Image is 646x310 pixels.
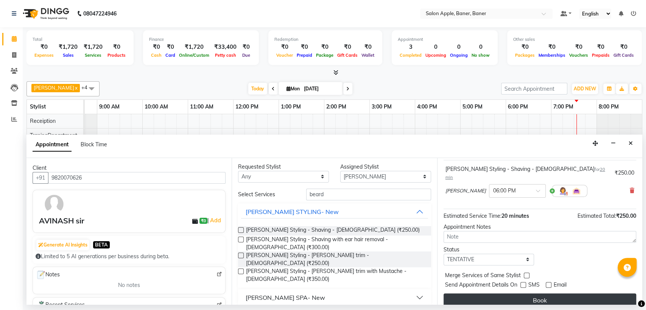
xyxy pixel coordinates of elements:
div: ₹1,720 [81,43,106,51]
span: Today [248,83,267,95]
span: Online/Custom [177,53,211,58]
span: Services [83,53,103,58]
div: ₹0 [163,43,177,51]
span: Gift Cards [335,53,360,58]
span: +4 [81,84,93,90]
span: Email [554,281,567,290]
div: Appointment [398,36,492,43]
span: Upcoming [423,53,448,58]
div: [PERSON_NAME] SPA- New [246,293,325,302]
span: Expenses [33,53,56,58]
span: ₹250.00 [616,212,636,219]
span: Prepaids [590,53,612,58]
span: Gift Cards [612,53,636,58]
div: AVINASH sir [39,215,84,226]
span: [PERSON_NAME] [34,85,74,91]
button: Close [625,138,636,149]
div: ₹0 [567,43,590,51]
div: ₹0 [537,43,567,51]
div: Other sales [513,36,636,43]
span: ₹0 [199,218,207,224]
div: ₹0 [149,43,163,51]
div: ₹1,720 [177,43,211,51]
div: [PERSON_NAME] STYLING- New [246,207,339,216]
div: Client [33,164,226,172]
div: Limited to 5 AI generations per business during beta. [36,253,223,260]
span: Package [314,53,335,58]
span: Cash [149,53,163,58]
a: 8:00 PM [597,101,621,112]
span: Estimated Service Time: [444,212,501,219]
a: 9:00 AM [97,101,121,112]
span: 20 min [445,167,605,180]
small: for [445,167,605,180]
span: 20 minutes [501,212,529,219]
a: x [74,85,78,91]
div: 0 [448,43,470,51]
span: ADD NEW [574,86,596,91]
div: Select Services [232,191,300,198]
span: Memberships [537,53,567,58]
span: [PERSON_NAME] Styling - Shaving - [DEMOGRAPHIC_DATA] (₹250.00) [246,226,419,236]
a: 5:00 PM [461,101,484,112]
div: ₹0 [240,43,253,51]
button: ADD NEW [572,84,598,94]
a: 7:00 PM [551,101,575,112]
a: 10:00 AM [143,101,170,112]
button: [PERSON_NAME] SPA- New [241,291,428,304]
a: 2:00 PM [324,101,348,112]
div: Total [33,36,128,43]
div: Assigned Stylist [340,163,431,171]
img: Hairdresser.png [558,186,567,195]
div: ₹0 [612,43,636,51]
div: 0 [423,43,448,51]
div: ₹0 [335,43,360,51]
span: Estimated Total: [578,212,616,219]
span: Receiption [30,118,56,124]
div: ₹0 [274,43,295,51]
span: Block Time [81,141,107,148]
div: ₹33,400 [211,43,240,51]
span: Notes [36,270,60,280]
div: ₹0 [106,43,128,51]
span: Voucher [274,53,295,58]
span: TraningDepartment [30,132,77,139]
span: No show [470,53,492,58]
div: ₹0 [590,43,612,51]
div: Finance [149,36,253,43]
input: Search Appointment [501,83,567,95]
button: Generate AI Insights [36,240,89,250]
button: +91 [33,172,48,184]
a: 12:00 PM [233,101,260,112]
span: Stylist [30,103,46,110]
span: Send Appointment Details On [445,281,517,290]
span: Vouchers [567,53,590,58]
div: 3 [398,43,423,51]
div: 0 [470,43,492,51]
div: Requested Stylist [238,163,329,171]
input: 2025-09-01 [302,83,339,95]
img: logo [19,3,71,24]
a: 4:00 PM [415,101,439,112]
span: Mon [285,86,302,91]
div: ₹250.00 [615,169,634,177]
div: Appointment Notes [444,223,636,231]
button: Book [444,293,636,307]
a: Add [209,216,222,225]
div: ₹1,720 [56,43,81,51]
input: Search by Name/Mobile/Email/Code [48,172,226,184]
span: Sales [61,53,76,58]
span: Petty cash [213,53,238,58]
img: avatar [43,193,65,215]
span: Wallet [360,53,376,58]
div: ₹0 [360,43,376,51]
span: Prepaid [295,53,314,58]
span: Recent Services [36,301,85,310]
span: Completed [398,53,423,58]
img: Interior.png [572,186,581,195]
div: Status [444,246,534,254]
span: [PERSON_NAME] Styling - [PERSON_NAME] trim with Mustache - [DEMOGRAPHIC_DATA] (₹350.00) [246,267,425,283]
button: [PERSON_NAME] STYLING- New [241,205,428,219]
div: ₹0 [513,43,537,51]
span: Ongoing [448,53,470,58]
